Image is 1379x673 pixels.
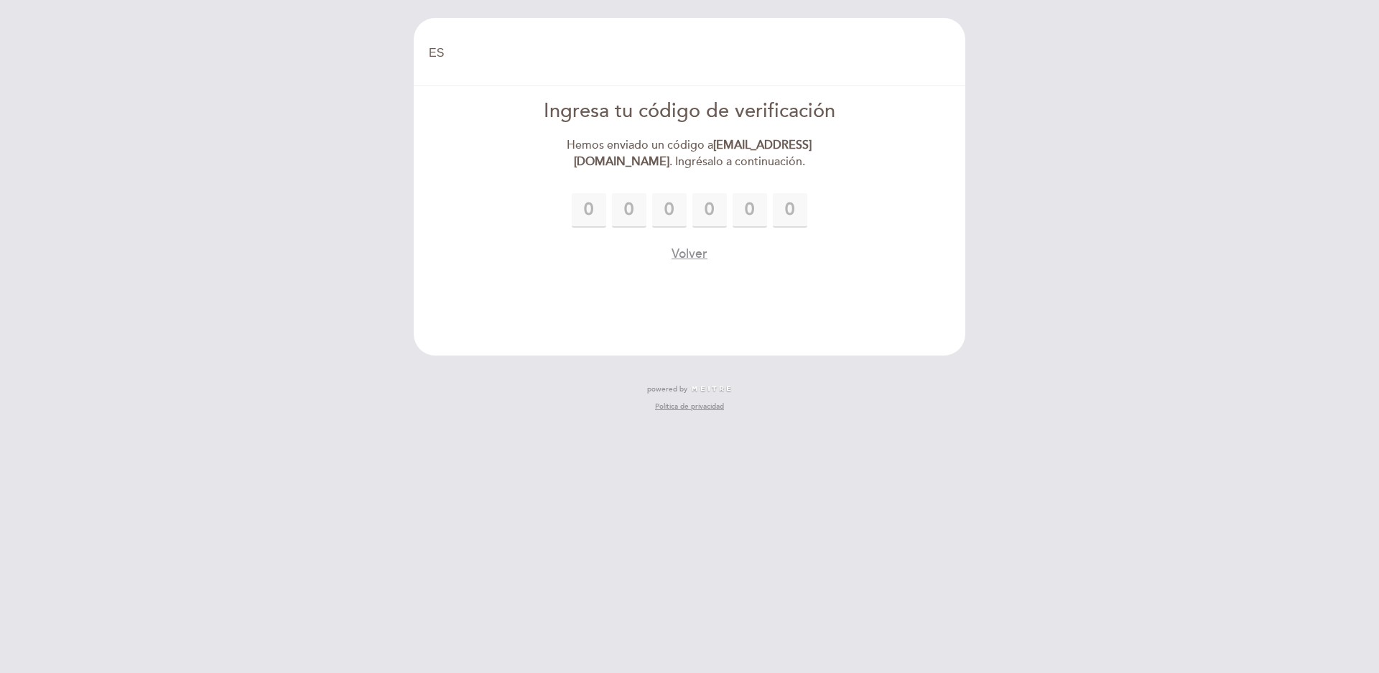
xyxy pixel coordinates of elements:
[773,193,807,228] input: 0
[652,193,687,228] input: 0
[691,386,732,393] img: MEITRE
[647,384,732,394] a: powered by
[525,98,855,126] div: Ingresa tu código de verificación
[525,137,855,170] div: Hemos enviado un código a . Ingrésalo a continuación.
[612,193,646,228] input: 0
[647,384,687,394] span: powered by
[733,193,767,228] input: 0
[672,245,707,263] button: Volver
[692,193,727,228] input: 0
[574,138,812,169] strong: [EMAIL_ADDRESS][DOMAIN_NAME]
[572,193,606,228] input: 0
[655,402,724,412] a: Política de privacidad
